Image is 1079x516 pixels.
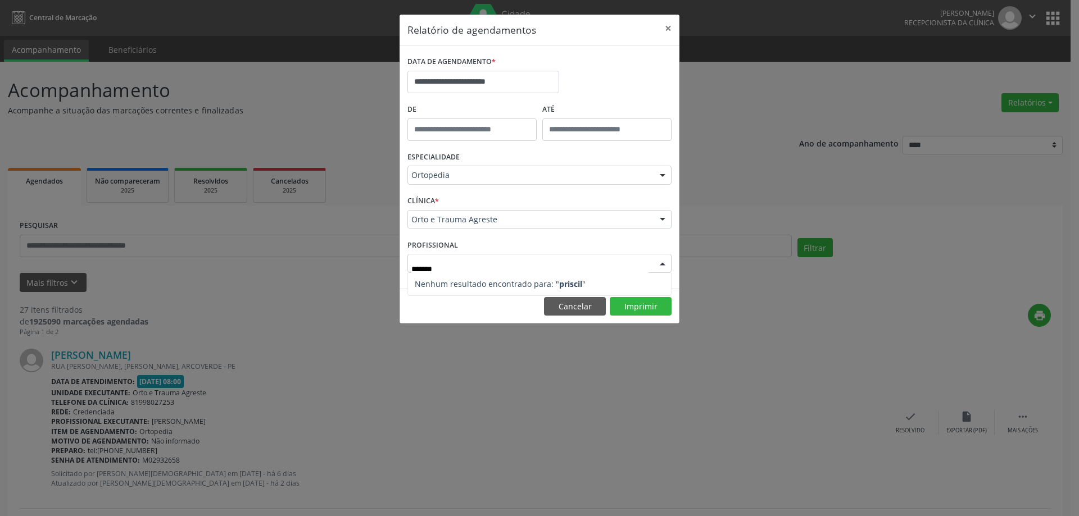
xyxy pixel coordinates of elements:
strong: priscil [559,278,582,289]
button: Close [657,15,679,42]
label: ESPECIALIDADE [407,149,460,166]
button: Imprimir [610,297,672,316]
span: Ortopedia [411,170,649,181]
span: Nenhum resultado encontrado para: " " [415,278,586,289]
label: ATÉ [542,101,672,118]
span: Orto e Trauma Agreste [411,214,649,225]
label: DATA DE AGENDAMENTO [407,53,496,71]
label: CLÍNICA [407,193,439,210]
button: Cancelar [544,297,606,316]
h5: Relatório de agendamentos [407,22,536,37]
label: De [407,101,537,118]
label: PROFISSIONAL [407,236,458,254]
